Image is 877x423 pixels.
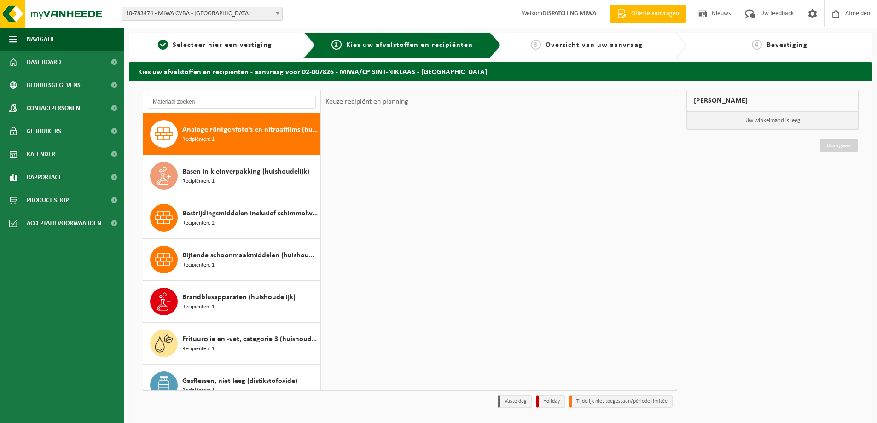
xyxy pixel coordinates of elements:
span: Frituurolie en -vet, categorie 3 (huishoudelijk) (ongeschikt voor vergisting) [182,334,318,345]
button: Bestrijdingsmiddelen inclusief schimmelwerende beschermingsmiddelen (huishoudelijk) Recipiënten: 2 [143,197,320,239]
button: Analoge röntgenfoto’s en nitraatfilms (huishoudelijk) Recipiënten: 1 [143,113,320,155]
li: Holiday [536,395,565,408]
a: 1Selecteer hier een vestiging [134,40,296,51]
span: Recipiënten: 1 [182,135,215,144]
span: 1 [158,40,168,50]
span: Dashboard [27,51,61,74]
button: Basen in kleinverpakking (huishoudelijk) Recipiënten: 1 [143,155,320,197]
span: 2 [331,40,342,50]
span: Selecteer hier een vestiging [173,41,272,49]
span: 10-783474 - MIWA CVBA - SINT-NIKLAAS [122,7,283,21]
span: Bedrijfsgegevens [27,74,81,97]
span: Gebruikers [27,120,61,143]
span: Recipiënten: 1 [182,303,215,312]
span: Acceptatievoorwaarden [27,212,101,235]
a: Doorgaan [820,139,858,152]
button: Bijtende schoonmaakmiddelen (huishoudelijk) Recipiënten: 1 [143,239,320,281]
span: Recipiënten: 1 [182,345,215,353]
div: [PERSON_NAME] [686,90,859,112]
div: Keuze recipiënt en planning [321,90,413,113]
span: Basen in kleinverpakking (huishoudelijk) [182,166,309,177]
span: Recipiënten: 1 [182,261,215,270]
span: Rapportage [27,166,62,189]
span: Offerte aanvragen [629,9,681,18]
span: Bevestiging [767,41,807,49]
button: Frituurolie en -vet, categorie 3 (huishoudelijk) (ongeschikt voor vergisting) Recipiënten: 1 [143,323,320,365]
span: Bestrijdingsmiddelen inclusief schimmelwerende beschermingsmiddelen (huishoudelijk) [182,208,318,219]
li: Tijdelijk niet toegestaan/période limitée [569,395,673,408]
h2: Kies uw afvalstoffen en recipiënten - aanvraag voor 02-007826 - MIWA/CP SINT-NIKLAAS - [GEOGRAPHI... [129,62,872,80]
span: Recipiënten: 2 [182,219,215,228]
span: Kalender [27,143,55,166]
button: Gasflessen, niet leeg (distikstofoxide) Recipiënten: 1 [143,365,320,406]
p: Uw winkelmand is leeg [687,112,858,129]
span: Overzicht van uw aanvraag [546,41,643,49]
a: Offerte aanvragen [610,5,686,23]
span: Recipiënten: 1 [182,177,215,186]
span: Bijtende schoonmaakmiddelen (huishoudelijk) [182,250,318,261]
strong: DISPATCHING MIWA [542,10,596,17]
span: Navigatie [27,28,55,51]
span: Brandblusapparaten (huishoudelijk) [182,292,296,303]
span: 4 [752,40,762,50]
span: Recipiënten: 1 [182,387,215,395]
span: Contactpersonen [27,97,80,120]
button: Brandblusapparaten (huishoudelijk) Recipiënten: 1 [143,281,320,323]
span: Gasflessen, niet leeg (distikstofoxide) [182,376,297,387]
span: Product Shop [27,189,69,212]
input: Materiaal zoeken [148,95,316,109]
span: 10-783474 - MIWA CVBA - SINT-NIKLAAS [122,7,282,20]
span: Kies uw afvalstoffen en recipiënten [346,41,473,49]
span: Analoge röntgenfoto’s en nitraatfilms (huishoudelijk) [182,124,318,135]
li: Vaste dag [498,395,532,408]
span: 3 [531,40,541,50]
